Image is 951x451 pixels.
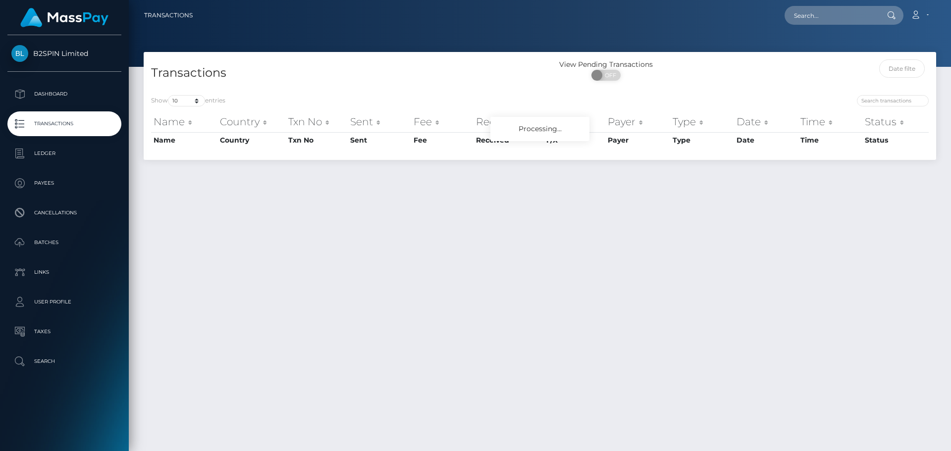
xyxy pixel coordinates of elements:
span: OFF [597,70,622,81]
a: Search [7,349,121,374]
th: Fee [411,132,474,148]
p: Search [11,354,117,369]
th: Date [734,132,798,148]
a: Links [7,260,121,285]
a: Transactions [7,111,121,136]
th: Time [798,112,862,132]
a: Taxes [7,319,121,344]
a: Dashboard [7,82,121,106]
img: MassPay Logo [20,8,108,27]
img: B2SPIN Limited [11,45,28,62]
th: Payer [605,132,670,148]
th: Received [474,112,544,132]
a: Transactions [144,5,193,26]
h4: Transactions [151,64,532,82]
p: Cancellations [11,205,117,220]
th: Txn No [286,132,348,148]
th: Sent [348,112,411,132]
p: Taxes [11,324,117,339]
th: Fee [411,112,474,132]
p: Links [11,265,117,280]
th: F/X [544,112,605,132]
label: Show entries [151,95,225,106]
p: Dashboard [11,87,117,101]
a: Ledger [7,141,121,166]
a: Payees [7,171,121,196]
p: Transactions [11,116,117,131]
a: Cancellations [7,200,121,225]
th: Status [862,112,929,132]
div: View Pending Transactions [540,59,672,70]
th: Country [217,132,286,148]
a: User Profile [7,290,121,314]
a: Batches [7,230,121,255]
th: Payer [605,112,670,132]
p: Ledger [11,146,117,161]
th: Received [474,132,544,148]
select: Showentries [168,95,205,106]
th: Sent [348,132,411,148]
th: Type [670,112,734,132]
th: Txn No [286,112,348,132]
p: Payees [11,176,117,191]
th: Date [734,112,798,132]
th: Name [151,112,217,132]
th: Time [798,132,862,148]
input: Search transactions [857,95,929,106]
p: Batches [11,235,117,250]
th: Name [151,132,217,148]
p: User Profile [11,295,117,309]
input: Date filter [879,59,925,78]
div: Processing... [490,117,589,141]
th: Status [862,132,929,148]
input: Search... [785,6,878,25]
span: B2SPIN Limited [7,49,121,58]
th: Type [670,132,734,148]
th: Country [217,112,286,132]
